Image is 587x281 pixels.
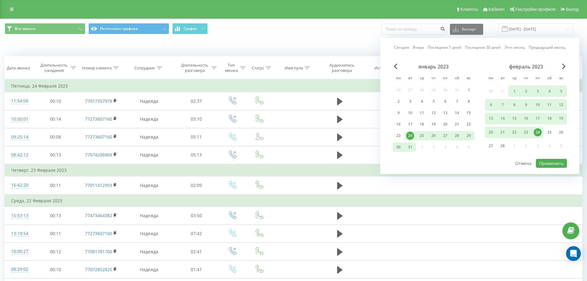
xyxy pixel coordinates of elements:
div: пн 20 февр. 2023 г. [485,126,497,138]
td: 07:42 [174,225,219,242]
div: 1 [510,87,518,95]
div: чт 5 янв. 2023 г. [428,97,439,106]
div: вс 19 февр. 2023 г. [555,113,567,124]
div: 8 [510,101,518,109]
div: сб 21 янв. 2023 г. [451,120,463,129]
div: 10:00:27 [11,246,27,258]
abbr: понедельник [394,74,403,83]
div: Аудиозапись разговора [324,63,360,73]
div: сб 4 февр. 2023 г. [544,85,555,97]
div: пн 16 янв. 2023 г. [393,120,404,129]
td: Надежда [124,92,174,110]
div: 10 [534,101,542,109]
div: чт 16 февр. 2023 г. [520,113,532,124]
input: Поиск по номеру [381,24,447,35]
div: вс 8 янв. 2023 г. [463,97,475,106]
a: Этот месяц [504,44,525,50]
div: пн 9 янв. 2023 г. [393,108,404,118]
div: 19 [557,114,565,122]
div: 15 [465,109,473,117]
button: Источники трафика [88,23,169,34]
button: Применить [536,159,567,168]
div: вс 12 февр. 2023 г. [555,99,567,110]
a: Предыдущий месяц [529,44,565,50]
div: вт 28 февр. 2023 г. [497,140,508,152]
td: Надежда [124,243,174,261]
div: 15 [510,114,518,122]
div: 9 [522,101,530,109]
div: вс 1 янв. 2023 г. [463,85,475,95]
span: Настройки профиля [516,7,556,12]
div: сб 7 янв. 2023 г. [451,97,463,106]
div: пн 6 февр. 2023 г. [485,99,497,110]
div: 11 [418,109,426,117]
div: февраль 2023 [485,64,567,70]
span: График [184,27,197,31]
div: 26 [430,132,438,140]
div: Имя пула [285,65,303,71]
abbr: пятница [441,74,450,83]
div: сб 11 февр. 2023 г. [544,99,555,110]
div: 11:54:06 [11,95,27,107]
div: пт 20 янв. 2023 г. [439,120,451,129]
abbr: четверг [429,74,438,83]
div: пн 23 янв. 2023 г. [393,131,404,140]
div: вс 22 янв. 2023 г. [463,120,475,129]
div: вт 7 февр. 2023 г. [497,99,508,110]
a: 77473464382 [85,213,112,218]
td: Среда, 22 Февраля 2023 [5,195,582,207]
a: Последние 7 дней [428,44,461,50]
div: пт 17 февр. 2023 г. [532,113,544,124]
div: 27 [487,142,495,150]
div: 14 [453,109,461,117]
abbr: понедельник [486,74,495,83]
div: 6 [441,97,449,105]
abbr: суббота [452,74,462,83]
div: 20 [441,120,449,128]
div: пт 6 янв. 2023 г. [439,97,451,106]
div: вс 26 февр. 2023 г. [555,126,567,138]
div: сб 28 янв. 2023 г. [451,131,463,140]
abbr: среда [510,74,519,83]
div: 4 [418,97,426,105]
span: Клиенты [461,7,478,12]
td: 00:13 [33,207,78,225]
div: Сотрудник [134,65,155,71]
div: пн 2 янв. 2023 г. [393,97,404,106]
abbr: вторник [406,74,415,83]
span: Previous Month [394,64,397,69]
div: 7 [499,101,507,109]
div: Длительность ожидания [39,63,69,73]
abbr: четверг [521,74,531,83]
a: 77273607160 [85,134,112,140]
div: 28 [499,142,507,150]
span: Выход [566,7,579,12]
div: чт 23 февр. 2023 г. [520,126,532,138]
a: 77017357978 [85,98,112,104]
td: 00:11 [33,176,78,195]
div: 23 [522,128,530,136]
td: 03:50 [174,207,219,225]
div: 09:25:14 [11,131,27,143]
td: 00:13 [33,146,78,164]
div: 15:53:13 [11,210,27,222]
div: 23 [394,132,402,140]
div: 19 [430,120,438,128]
a: 77081781700 [85,249,112,254]
div: 13 [441,109,449,117]
td: 00:10 [33,92,78,110]
div: вт 3 янв. 2023 г. [404,97,416,106]
div: сб 14 янв. 2023 г. [451,108,463,118]
div: 5 [557,87,565,95]
div: 1 [465,86,473,94]
div: пн 13 февр. 2023 г. [485,113,497,124]
td: 03:10 [174,110,219,128]
div: 24 [406,132,414,140]
div: чт 26 янв. 2023 г. [428,131,439,140]
div: вт 31 янв. 2023 г. [404,143,416,152]
td: Надежда [124,225,174,242]
div: 30 [394,143,402,151]
button: Все звонки [5,23,85,34]
div: 7 [453,97,461,105]
div: Тип звонка [224,63,238,73]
